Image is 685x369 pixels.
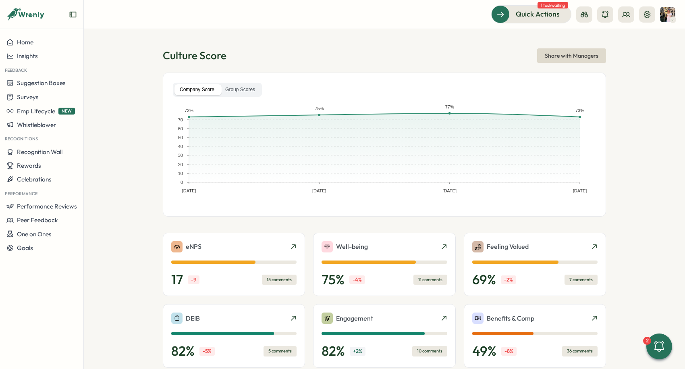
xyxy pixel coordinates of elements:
[17,162,41,169] span: Rewards
[17,79,66,87] span: Suggestion Boxes
[182,188,196,193] text: [DATE]
[565,275,598,285] div: 7 comments
[178,171,183,176] text: 10
[17,52,38,60] span: Insights
[660,7,675,22] img: Hannah Saunders
[646,334,672,359] button: 2
[413,275,447,285] div: 11 comments
[17,148,62,156] span: Recognition Wall
[178,144,183,149] text: 40
[643,337,651,345] div: 2
[186,313,200,323] p: DEIB
[178,153,183,158] text: 30
[171,272,183,288] p: 17
[171,343,195,359] p: 82 %
[336,242,368,252] p: Well-being
[562,346,598,356] div: 36 comments
[516,9,560,19] span: Quick Actions
[472,272,496,288] p: 69 %
[538,2,568,8] span: 1 task waiting
[58,108,75,115] span: NEW
[186,242,201,252] p: eNPS
[181,180,183,185] text: 0
[313,233,455,296] a: Well-being75%-4%11 comments
[178,126,183,131] text: 60
[17,93,39,101] span: Surveys
[163,304,305,368] a: DEIB82%-5%5 comments
[178,162,183,167] text: 20
[336,313,373,323] p: Engagement
[313,304,455,368] a: Engagement82%+2%10 comments
[17,230,52,238] span: One on Ones
[163,233,305,296] a: eNPS17-915 comments
[312,188,326,193] text: [DATE]
[442,188,457,193] text: [DATE]
[199,347,215,356] p: -5 %
[178,135,183,140] text: 50
[178,117,183,122] text: 70
[220,84,260,95] label: Group Scores
[472,343,496,359] p: 49 %
[174,84,220,95] label: Company Score
[487,313,534,323] p: Benefits & Comp
[491,5,571,23] button: Quick Actions
[464,233,606,296] a: Feeling Valued69%-2%7 comments
[262,275,297,285] div: 15 comments
[573,188,587,193] text: [DATE]
[264,346,297,356] div: 5 comments
[17,107,55,115] span: Emp Lifecycle
[349,275,365,284] p: -4 %
[17,202,77,210] span: Performance Reviews
[322,343,345,359] p: 82 %
[537,48,606,63] button: Share with Managers
[17,244,33,252] span: Goals
[163,48,226,63] h1: Culture Score
[487,242,529,252] p: Feeling Valued
[188,275,199,284] p: -9
[69,10,77,19] button: Expand sidebar
[545,49,598,63] span: Share with Managers
[322,272,345,288] p: 75 %
[501,275,516,284] p: -2 %
[350,347,365,356] p: + 2 %
[412,346,447,356] div: 10 comments
[17,216,58,224] span: Peer Feedback
[17,121,56,129] span: Whistleblower
[501,347,517,356] p: -8 %
[17,38,33,46] span: Home
[464,304,606,368] a: Benefits & Comp49%-8%36 comments
[17,175,52,183] span: Celebrations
